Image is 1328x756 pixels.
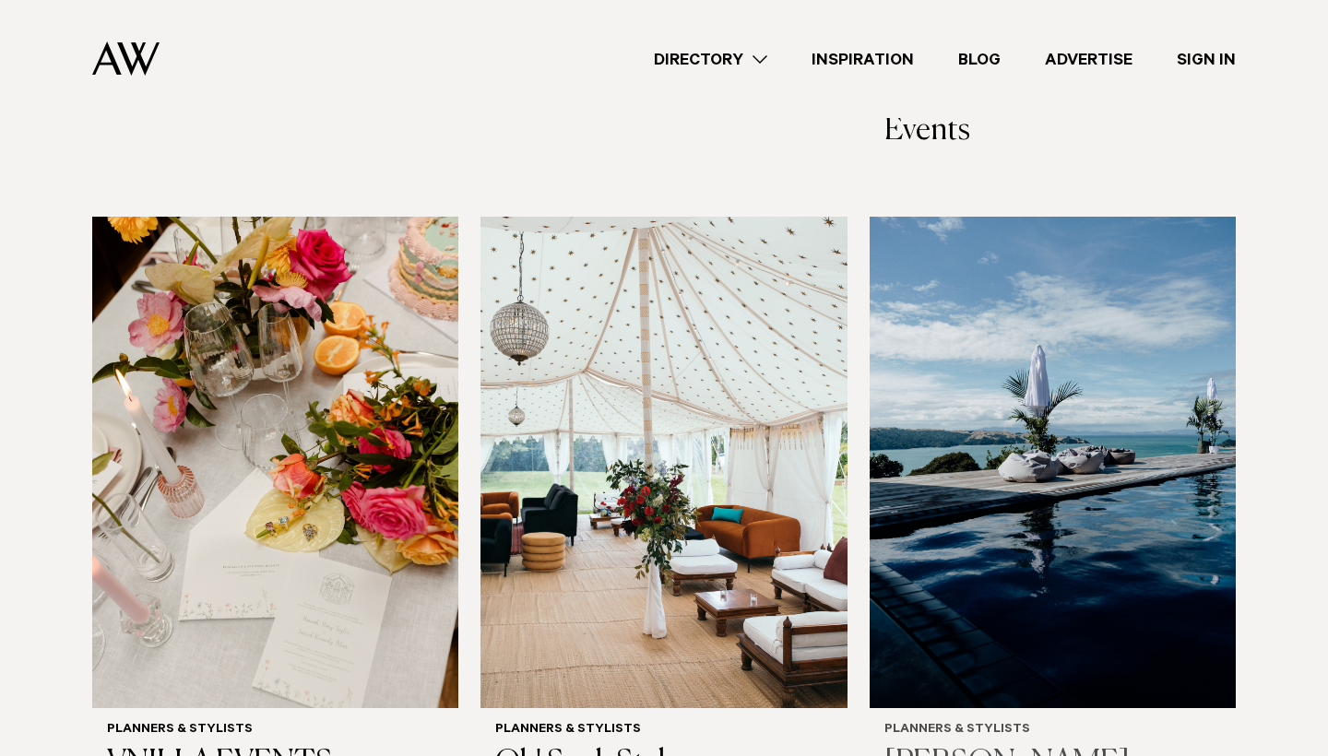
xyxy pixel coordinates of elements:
[632,47,789,72] a: Directory
[936,47,1023,72] a: Blog
[789,47,936,72] a: Inspiration
[92,41,160,76] img: Auckland Weddings Logo
[495,723,832,738] h6: Planners & Stylists
[92,217,458,708] img: Auckland Weddings Planners & Stylists | VNILLA EVENTS
[480,217,847,708] img: Auckland Weddings Planners & Stylists | Oh! Such Style
[1023,47,1155,72] a: Advertise
[870,217,1236,708] img: Auckland Weddings Planners & Stylists | Indigo Waiheke
[1155,47,1258,72] a: Sign In
[884,723,1221,738] h6: Planners & Stylists
[107,723,444,738] h6: Planners & Stylists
